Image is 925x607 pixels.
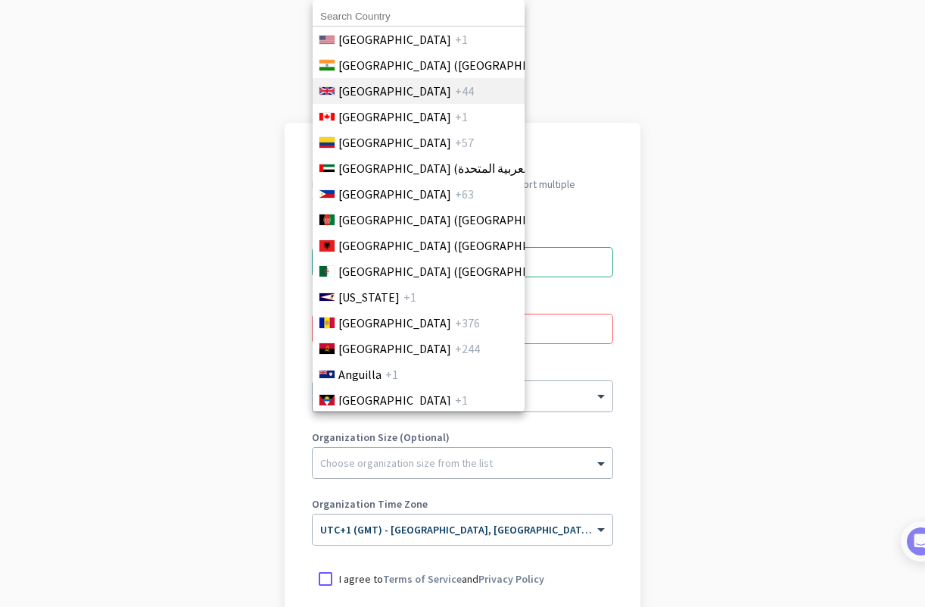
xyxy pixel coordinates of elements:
[455,391,468,409] span: +1
[455,185,474,203] span: +63
[338,82,451,100] span: [GEOGRAPHIC_DATA]
[455,82,474,100] span: +44
[455,339,480,358] span: +244
[338,159,578,177] span: [GEOGRAPHIC_DATA] (‫الإمارات العربية المتحدة‬‎)
[338,262,575,280] span: [GEOGRAPHIC_DATA] (‫[GEOGRAPHIC_DATA]‬‎)
[338,391,451,409] span: [GEOGRAPHIC_DATA]
[338,236,575,255] span: [GEOGRAPHIC_DATA] ([GEOGRAPHIC_DATA])
[338,56,575,74] span: [GEOGRAPHIC_DATA] ([GEOGRAPHIC_DATA])
[385,365,398,383] span: +1
[338,339,451,358] span: [GEOGRAPHIC_DATA]
[313,7,525,27] input: Search Country
[338,314,451,332] span: [GEOGRAPHIC_DATA]
[338,365,382,383] span: Anguilla
[338,108,451,126] span: [GEOGRAPHIC_DATA]
[338,133,451,152] span: [GEOGRAPHIC_DATA]
[455,108,468,126] span: +1
[338,30,451,48] span: [GEOGRAPHIC_DATA]
[338,185,451,203] span: [GEOGRAPHIC_DATA]
[455,133,474,152] span: +57
[403,288,416,306] span: +1
[338,288,400,306] span: [US_STATE]
[455,314,480,332] span: +376
[455,30,468,48] span: +1
[338,211,575,229] span: [GEOGRAPHIC_DATA] (‫[GEOGRAPHIC_DATA]‬‎)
